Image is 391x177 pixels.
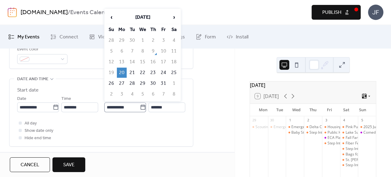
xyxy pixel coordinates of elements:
[127,25,137,35] th: Tu
[169,25,179,35] th: Sa
[169,57,179,67] td: 18
[148,89,158,99] td: 6
[271,104,288,116] div: Tue
[270,118,274,123] div: 30
[117,46,127,56] td: 6
[322,130,340,135] div: Public Health Delta & Menominee Counties Flu Clinic
[286,130,304,135] div: Baby Storytime
[138,68,148,78] td: 22
[159,46,168,56] td: 10
[68,7,70,18] b: /
[127,78,137,88] td: 28
[338,104,355,116] div: Sat
[17,87,39,94] div: Start date
[106,78,116,88] td: 26
[117,68,127,78] td: 20
[138,25,148,35] th: We
[222,27,253,46] a: Install
[138,46,148,56] td: 8
[288,104,305,116] div: Wed
[355,104,371,116] div: Sun
[148,46,158,56] td: 9
[127,68,137,78] td: 21
[127,46,137,56] td: 7
[17,76,48,83] span: Date and time
[127,57,137,67] td: 14
[159,68,168,78] td: 24
[250,124,268,130] div: Scouting Open House Night-Cub Scout Pack 3471 Gladstone
[169,78,179,88] td: 1
[106,35,116,45] td: 28
[138,57,148,67] td: 15
[21,161,39,169] span: Cancel
[255,124,358,130] div: Scouting Open House Night-Cub Scout Pack 3471 Gladstone
[25,127,53,135] span: Show date only
[61,95,71,103] span: Time
[360,118,364,123] div: 5
[52,157,85,172] button: Save
[322,9,341,16] span: Publish
[159,89,168,99] td: 7
[84,27,116,46] a: Views
[159,78,168,88] td: 31
[288,118,292,123] div: 1
[106,25,116,35] th: Su
[117,57,127,67] td: 13
[8,7,17,17] img: logo
[46,27,83,46] a: Connect
[252,118,256,123] div: 29
[138,35,148,45] td: 1
[340,146,358,151] div: Step Into the Woods at NMU!
[17,32,40,42] span: My Events
[117,11,168,24] th: [DATE]
[138,78,148,88] td: 29
[309,124,366,130] div: Delta County Republican Meeting
[236,32,248,42] span: Install
[59,32,78,42] span: Connect
[291,130,317,135] div: Baby Storytime
[340,135,358,140] div: Fall Family Fun Day!-Toys For Tots Marine Corps Detachment 444
[324,118,328,123] div: 3
[117,25,127,35] th: Mo
[148,35,158,45] td: 2
[169,89,179,99] td: 8
[368,5,383,20] div: JF
[169,68,179,78] td: 25
[4,27,44,46] a: My Events
[340,141,358,146] div: Fiber Festival Fashion Show
[304,130,322,135] div: Step Into the Woods at NMU!
[117,89,127,99] td: 3
[17,46,66,53] div: Event color
[358,130,376,135] div: Comedian Bill Gorgo at Island Resort and Casino Club 41
[127,89,137,99] td: 4
[322,124,340,130] div: Housing Now: Progress Update
[340,152,358,157] div: Bags for Wags
[312,5,361,20] button: Publish
[63,161,75,169] span: Save
[21,7,68,18] a: [DOMAIN_NAME]
[148,78,158,88] td: 30
[117,78,127,88] td: 27
[309,130,376,135] div: Step Into the [PERSON_NAME] at NMU!
[17,95,26,103] span: Date
[169,11,178,23] span: ›
[106,57,116,67] td: 12
[345,152,370,157] div: Bags for Wags
[70,7,113,18] b: Events Calendar
[159,57,168,67] td: 17
[159,25,168,35] th: Fr
[10,157,50,172] button: Cancel
[106,68,116,78] td: 19
[286,124,304,130] div: Emergency Response to Accidents Involving Livestock Training MSU Extension
[306,118,310,123] div: 2
[148,57,158,67] td: 16
[342,118,347,123] div: 4
[340,163,358,168] div: Step Into the Woods at NMU!
[148,68,158,78] td: 23
[169,46,179,56] td: 11
[322,141,340,146] div: Step Into the Woods at NMU!
[25,120,37,127] span: All day
[340,157,358,163] div: St. Joseph-St. Patrick Chili Challenge
[340,130,358,135] div: Lake Superior Fiber Festival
